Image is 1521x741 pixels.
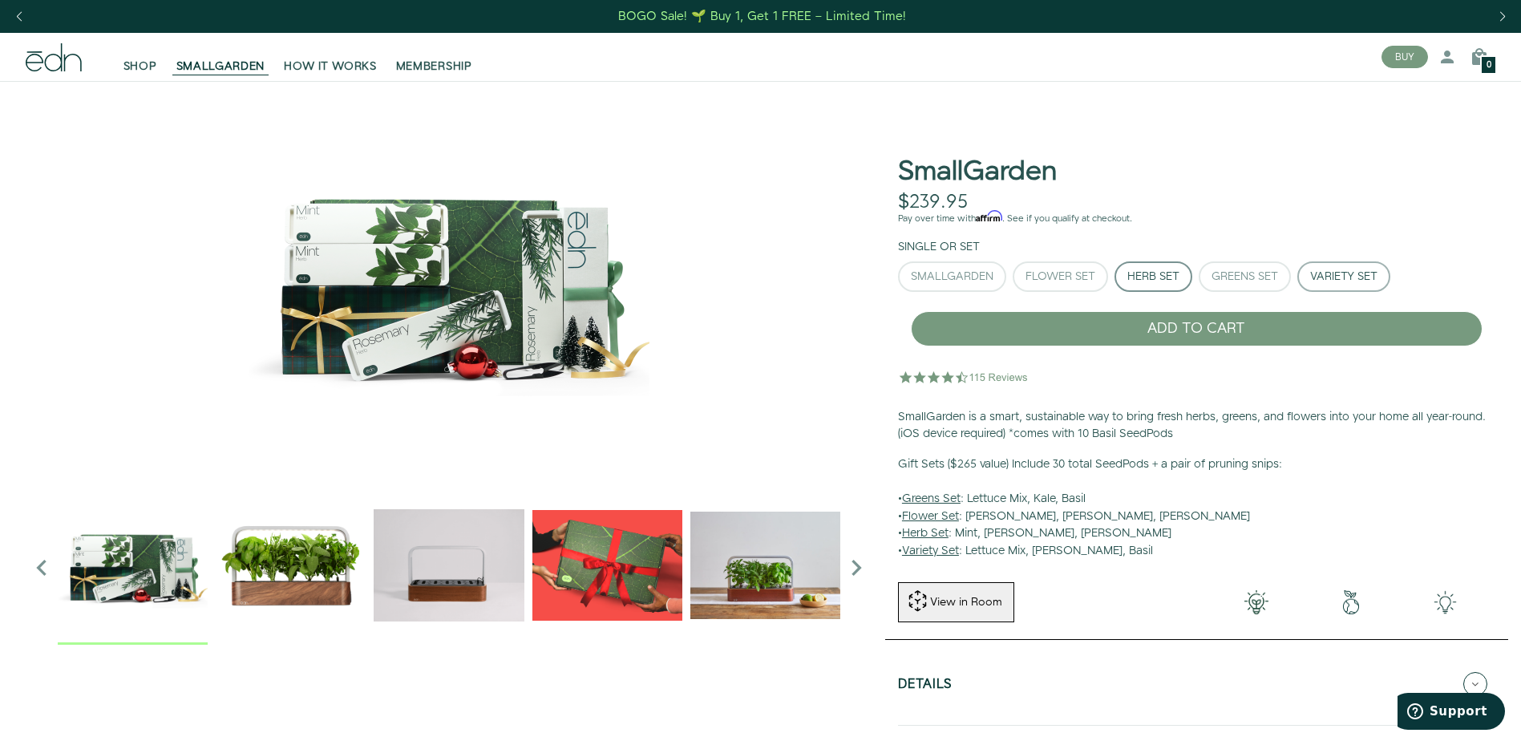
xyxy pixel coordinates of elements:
[396,59,472,75] span: MEMBERSHIP
[898,157,1057,187] h1: SmallGarden
[618,8,906,25] div: BOGO Sale! 🌱 Buy 1, Get 1 FREE – Limited Time!
[1398,693,1505,733] iframe: Opens a widget where you can find more information
[928,594,1004,610] div: View in Room
[898,456,1495,561] p: • : Lettuce Mix, Kale, Basil • : [PERSON_NAME], [PERSON_NAME], [PERSON_NAME] • : Mint, [PERSON_NA...
[216,490,366,640] img: Official-EDN-SMALLGARDEN-HERB-HERO-SLV-2000px_1024x.png
[898,656,1495,712] button: Details
[690,490,840,644] div: 4 / 6
[1199,261,1291,292] button: Greens Set
[1212,271,1278,282] div: Greens Set
[374,490,524,644] div: 2 / 6
[167,39,275,75] a: SMALLGARDEN
[1381,46,1428,68] button: BUY
[902,525,949,541] u: Herb Set
[617,4,908,29] a: BOGO Sale! 🌱 Buy 1, Get 1 FREE – Limited Time!
[123,59,157,75] span: SHOP
[911,271,993,282] div: SmallGarden
[898,239,980,255] label: Single or Set
[898,212,1495,226] p: Pay over time with . See if you qualify at checkout.
[1398,590,1493,614] img: edn-smallgarden-tech.png
[690,490,840,640] img: edn-smallgarden-mixed-herbs-table-product-2000px_1024x.jpg
[1310,271,1377,282] div: Variety Set
[386,39,482,75] a: MEMBERSHIP
[1025,271,1095,282] div: Flower Set
[898,409,1495,443] p: SmallGarden is a smart, sustainable way to bring fresh herbs, greens, and flowers into your home ...
[902,491,961,507] u: Greens Set
[58,490,208,640] img: edn-holiday-value-herbs-1-square_1000x.png
[532,490,682,644] div: 3 / 6
[26,552,58,584] i: Previous slide
[902,543,959,559] u: Variety Set
[898,678,953,696] h5: Details
[898,582,1014,622] button: View in Room
[1209,590,1304,614] img: 001-light-bulb.png
[1487,61,1491,70] span: 0
[114,39,167,75] a: SHOP
[1114,261,1192,292] button: Herb Set
[911,311,1483,346] button: ADD TO CART
[902,508,959,524] u: Flower Set
[898,261,1006,292] button: SmallGarden
[1297,261,1390,292] button: Variety Set
[898,456,1282,472] b: Gift Sets ($265 value) Include 30 total SeedPods + a pair of pruning snips:
[898,191,968,214] div: $239.95
[374,490,524,640] img: edn-trim-basil.2021-09-07_14_55_24_1024x.gif
[1304,590,1398,614] img: green-earth.png
[274,39,386,75] a: HOW IT WORKS
[898,361,1030,393] img: 4.5 star rating
[26,81,872,482] img: edn-holiday-value-herbs-1-square_1000x.png
[1013,261,1108,292] button: Flower Set
[176,59,265,75] span: SMALLGARDEN
[532,490,682,640] img: EMAILS_-_Holiday_21_PT1_28_9986b34a-7908-4121-b1c1-9595d1e43abe_1024x.png
[840,552,872,584] i: Next slide
[976,211,1002,222] span: Affirm
[1127,271,1179,282] div: Herb Set
[284,59,376,75] span: HOW IT WORKS
[216,490,366,644] div: 1 / 6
